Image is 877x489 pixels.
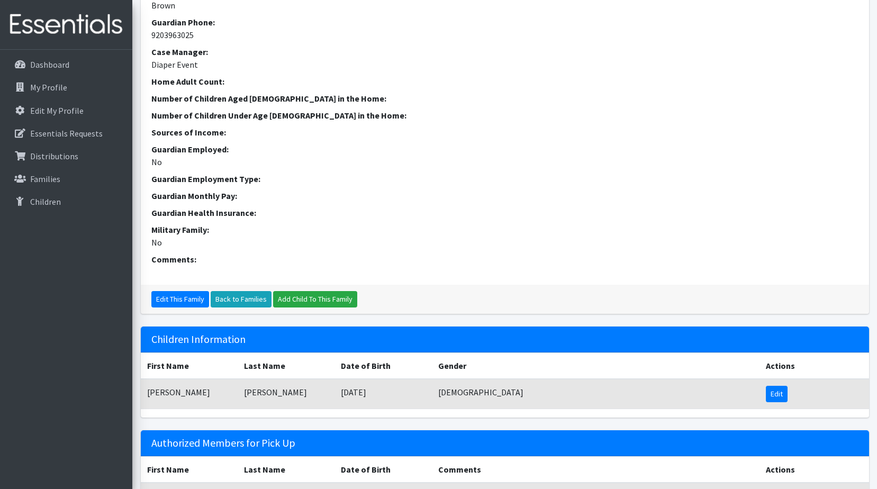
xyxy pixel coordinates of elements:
th: Last Name [238,352,334,379]
dt: Comments: [151,253,858,266]
p: Distributions [30,151,78,161]
th: First Name [141,352,238,379]
dt: Sources of Income: [151,126,858,139]
th: Date of Birth [334,456,431,483]
dt: Number of Children Under Age [DEMOGRAPHIC_DATA] in the Home: [151,109,858,122]
a: Children [4,191,128,212]
a: Essentials Requests [4,123,128,144]
a: Distributions [4,146,128,167]
dd: 9203963025 [151,29,858,41]
td: [PERSON_NAME] [238,379,334,409]
td: [DATE] [334,379,431,409]
p: Essentials Requests [30,128,103,139]
dt: Guardian Employment Type: [151,173,858,185]
dt: Guardian Phone: [151,16,858,29]
a: Edit [766,386,788,402]
dt: Military Family: [151,223,858,236]
th: Comments [432,456,760,483]
img: HumanEssentials [4,7,128,42]
th: First Name [141,456,238,483]
dt: Guardian Monthly Pay: [151,189,858,202]
p: Families [30,174,60,184]
dd: Diaper Event [151,58,858,71]
th: Actions [760,352,869,379]
th: Date of Birth [334,352,431,379]
h5: Authorized Members for Pick Up [141,430,869,456]
a: Back to Families [211,291,272,307]
a: Families [4,168,128,189]
p: Children [30,196,61,207]
p: My Profile [30,82,67,93]
td: [PERSON_NAME] [141,379,238,409]
h5: Children Information [141,327,869,352]
dd: No [151,156,858,168]
p: Edit My Profile [30,105,84,116]
th: Last Name [238,456,334,483]
th: Gender [432,352,760,379]
dd: No [151,236,858,249]
dt: Case Manager: [151,46,858,58]
dt: Home Adult Count: [151,75,858,88]
a: My Profile [4,77,128,98]
a: Edit My Profile [4,100,128,121]
dt: Guardian Health Insurance: [151,206,858,219]
td: [DEMOGRAPHIC_DATA] [432,379,760,409]
a: Add Child To This Family [273,291,357,307]
p: Dashboard [30,59,69,70]
a: Dashboard [4,54,128,75]
dt: Guardian Employed: [151,143,858,156]
th: Actions [760,456,869,483]
a: Edit This Family [151,291,209,307]
dt: Number of Children Aged [DEMOGRAPHIC_DATA] in the Home: [151,92,858,105]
